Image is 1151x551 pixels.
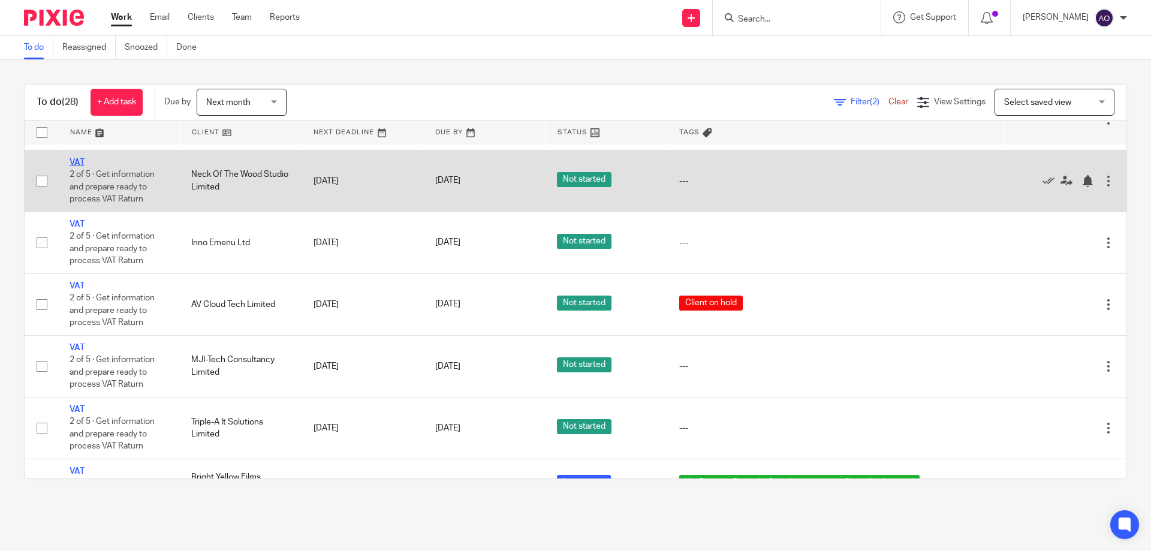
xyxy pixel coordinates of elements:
td: Bright Yellow Films Limited [179,459,301,508]
a: VAT [70,282,85,290]
p: [PERSON_NAME] [1023,11,1089,23]
a: Clear [888,98,908,106]
a: VAT [70,220,85,228]
span: [DATE] [435,362,460,371]
a: VAT [70,467,85,475]
span: Get Support [910,13,956,22]
span: Next month [206,98,251,107]
a: VAT [70,344,85,352]
span: 2 of 5 · Get information and prepare ready to process VAT Raturn [70,294,155,327]
a: Clients [188,11,214,23]
span: Vat Returns: Stage 4 - Calculations sent to Client for Approval [679,475,920,490]
p: Due by [164,96,191,108]
img: Pixie [24,10,84,26]
a: Team [232,11,252,23]
td: Triple-A It Solutions Limited [179,397,301,459]
span: Filter [851,98,888,106]
span: In progress [557,475,611,490]
a: Email [150,11,170,23]
div: --- [679,175,993,187]
span: Not started [557,419,611,434]
span: Client on hold [679,296,743,311]
a: Reports [270,11,300,23]
span: Not started [557,172,611,187]
span: 2 of 5 · Get information and prepare ready to process VAT Raturn [70,170,155,203]
td: [DATE] [302,459,423,508]
span: Not started [557,357,611,372]
td: [DATE] [302,212,423,273]
td: [DATE] [302,273,423,335]
a: Done [176,36,206,59]
span: (2) [870,98,879,106]
h1: To do [37,96,79,109]
span: Not started [557,234,611,249]
a: Snoozed [125,36,167,59]
a: VAT [70,158,85,167]
a: Mark as done [1042,174,1060,186]
div: --- [679,360,993,372]
span: Tags [679,129,700,136]
span: 2 of 5 · Get information and prepare ready to process VAT Raturn [70,356,155,389]
a: VAT [70,405,85,414]
span: 2 of 5 · Get information and prepare ready to process VAT Raturn [70,417,155,450]
a: + Add task [91,89,143,116]
span: (28) [62,97,79,107]
input: Search [737,14,845,25]
span: [DATE] [435,177,460,185]
span: 2 of 5 · Get information and prepare ready to process VAT Raturn [70,232,155,265]
a: Work [111,11,132,23]
div: --- [679,422,993,434]
span: [DATE] [435,239,460,247]
span: View Settings [934,98,986,106]
img: svg%3E [1095,8,1114,28]
td: Neck Of The Wood Studio Limited [179,150,301,212]
span: [DATE] [435,424,460,432]
span: [DATE] [435,300,460,309]
span: Select saved view [1004,98,1071,107]
td: MJI-Tech Consultancy Limited [179,335,301,397]
a: To do [24,36,53,59]
a: Reassigned [62,36,116,59]
td: [DATE] [302,397,423,459]
div: --- [679,237,993,249]
td: AV Cloud Tech Limited [179,273,301,335]
td: [DATE] [302,150,423,212]
td: Inno Emenu Ltd [179,212,301,273]
span: Not started [557,296,611,311]
td: [DATE] [302,335,423,397]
